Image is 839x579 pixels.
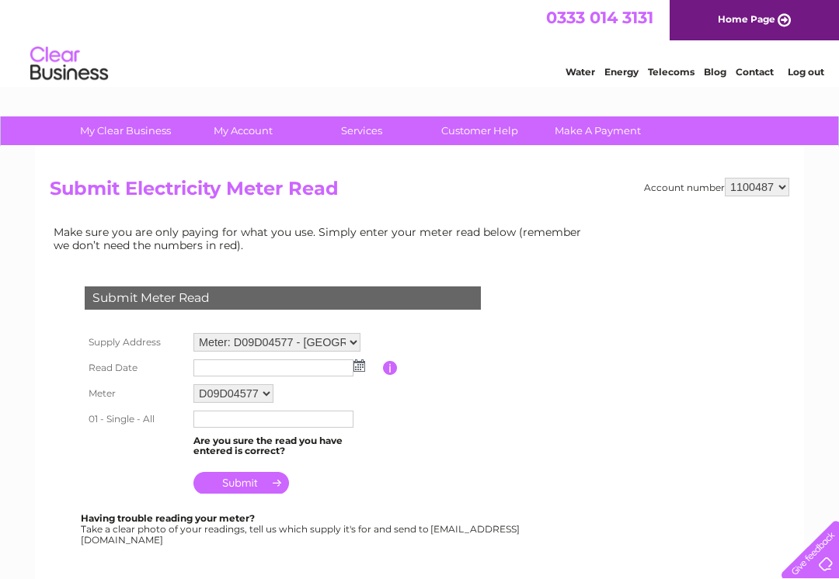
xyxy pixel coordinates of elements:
[30,40,109,88] img: logo.png
[81,407,190,432] th: 01 - Single - All
[546,8,653,27] a: 0333 014 3131
[383,361,398,375] input: Information
[534,116,662,145] a: Make A Payment
[81,513,522,545] div: Take a clear photo of your readings, tell us which supply it's for and send to [EMAIL_ADDRESS][DO...
[298,116,426,145] a: Services
[644,178,789,196] div: Account number
[704,66,726,78] a: Blog
[81,380,190,407] th: Meter
[788,66,824,78] a: Log out
[193,472,289,494] input: Submit
[179,116,308,145] a: My Account
[85,286,481,310] div: Submit Meter Read
[81,355,190,380] th: Read Date
[648,66,695,78] a: Telecoms
[50,178,789,207] h2: Submit Electricity Meter Read
[50,222,594,255] td: Make sure you are only paying for what you use. Simply enter your meter read below (remember we d...
[736,66,774,78] a: Contact
[54,9,788,75] div: Clear Business is a trading name of Verastar Limited (registered in [GEOGRAPHIC_DATA] No. 3667643...
[353,359,365,372] img: ...
[190,432,383,461] td: Are you sure the read you have entered is correct?
[604,66,639,78] a: Energy
[566,66,595,78] a: Water
[81,512,255,524] b: Having trouble reading your meter?
[81,329,190,355] th: Supply Address
[416,116,544,145] a: Customer Help
[61,116,190,145] a: My Clear Business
